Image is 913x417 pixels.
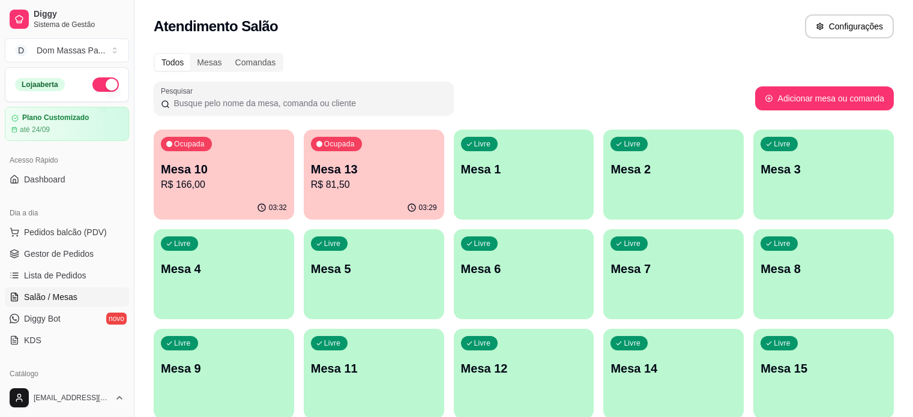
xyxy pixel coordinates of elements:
[324,239,341,248] p: Livre
[174,239,191,248] p: Livre
[304,130,444,220] button: OcupadaMesa 13R$ 81,5003:29
[753,130,894,220] button: LivreMesa 3
[170,97,447,109] input: Pesquisar
[5,309,129,328] a: Diggy Botnovo
[624,338,640,348] p: Livre
[161,360,287,377] p: Mesa 9
[774,239,791,248] p: Livre
[24,226,107,238] span: Pedidos balcão (PDV)
[5,203,129,223] div: Dia a dia
[5,38,129,62] button: Select a team
[610,360,737,377] p: Mesa 14
[5,287,129,307] a: Salão / Mesas
[229,54,283,71] div: Comandas
[154,130,294,220] button: OcupadaMesa 10R$ 166,0003:32
[761,161,887,178] p: Mesa 3
[24,334,41,346] span: KDS
[5,5,129,34] a: DiggySistema de Gestão
[24,291,77,303] span: Salão / Mesas
[161,260,287,277] p: Mesa 4
[5,331,129,350] a: KDS
[24,173,65,185] span: Dashboard
[5,170,129,189] a: Dashboard
[161,86,197,96] label: Pesquisar
[24,248,94,260] span: Gestor de Pedidos
[37,44,105,56] div: Dom Massas Pa ...
[34,393,110,403] span: [EMAIL_ADDRESS][DOMAIN_NAME]
[474,338,491,348] p: Livre
[324,338,341,348] p: Livre
[154,17,278,36] h2: Atendimento Salão
[161,161,287,178] p: Mesa 10
[161,178,287,192] p: R$ 166,00
[461,260,587,277] p: Mesa 6
[92,77,119,92] button: Alterar Status
[15,44,27,56] span: D
[5,107,129,141] a: Plano Customizadoaté 24/09
[174,139,205,149] p: Ocupada
[753,229,894,319] button: LivreMesa 8
[474,139,491,149] p: Livre
[311,360,437,377] p: Mesa 11
[755,86,894,110] button: Adicionar mesa ou comanda
[454,229,594,319] button: LivreMesa 6
[461,161,587,178] p: Mesa 1
[155,54,190,71] div: Todos
[5,266,129,285] a: Lista de Pedidos
[311,161,437,178] p: Mesa 13
[624,139,640,149] p: Livre
[24,313,61,325] span: Diggy Bot
[174,338,191,348] p: Livre
[311,178,437,192] p: R$ 81,50
[269,203,287,212] p: 03:32
[15,78,65,91] div: Loja aberta
[304,229,444,319] button: LivreMesa 5
[761,360,887,377] p: Mesa 15
[5,244,129,263] a: Gestor de Pedidos
[311,260,437,277] p: Mesa 5
[603,130,744,220] button: LivreMesa 2
[761,260,887,277] p: Mesa 8
[190,54,228,71] div: Mesas
[474,239,491,248] p: Livre
[610,260,737,277] p: Mesa 7
[5,223,129,242] button: Pedidos balcão (PDV)
[34,9,124,20] span: Diggy
[454,130,594,220] button: LivreMesa 1
[624,239,640,248] p: Livre
[34,20,124,29] span: Sistema de Gestão
[20,125,50,134] article: até 24/09
[5,364,129,383] div: Catálogo
[419,203,437,212] p: 03:29
[461,360,587,377] p: Mesa 12
[154,229,294,319] button: LivreMesa 4
[5,383,129,412] button: [EMAIL_ADDRESS][DOMAIN_NAME]
[610,161,737,178] p: Mesa 2
[324,139,355,149] p: Ocupada
[774,139,791,149] p: Livre
[5,151,129,170] div: Acesso Rápido
[774,338,791,348] p: Livre
[22,113,89,122] article: Plano Customizado
[603,229,744,319] button: LivreMesa 7
[24,269,86,281] span: Lista de Pedidos
[805,14,894,38] button: Configurações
